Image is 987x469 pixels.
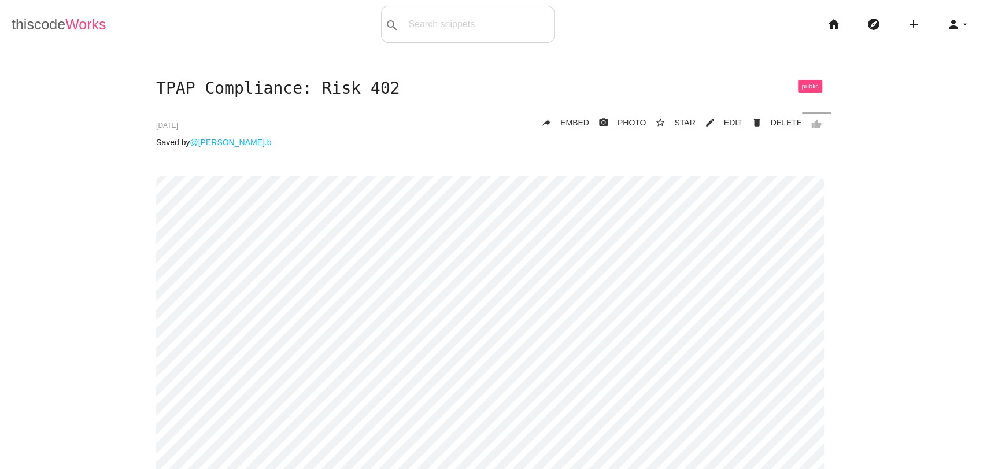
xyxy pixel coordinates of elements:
[560,118,589,127] span: EMBED
[156,80,831,98] h1: TPAP Compliance: Risk 402
[190,138,271,147] a: @[PERSON_NAME].b
[867,6,881,43] i: explore
[156,121,178,130] span: [DATE]
[385,7,399,44] i: search
[705,112,715,133] i: mode_edit
[655,112,666,133] i: star_border
[541,112,552,133] i: reply
[751,112,761,133] i: delete
[402,12,554,36] input: Search snippets
[827,6,841,43] i: home
[742,112,801,133] a: Delete Post
[65,16,106,32] span: Works
[532,112,589,133] a: replyEMBED
[724,118,742,127] span: EDIT
[589,112,646,133] a: photo_cameraPHOTO
[674,118,695,127] span: STAR
[960,6,970,43] i: arrow_drop_down
[598,112,609,133] i: photo_camera
[770,118,801,127] span: DELETE
[907,6,921,43] i: add
[12,6,106,43] a: thiscodeWorks
[696,112,742,133] a: mode_editEDIT
[646,112,695,133] button: star_borderSTAR
[618,118,646,127] span: PHOTO
[947,6,960,43] i: person
[382,6,402,42] button: search
[156,138,831,147] p: Saved by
